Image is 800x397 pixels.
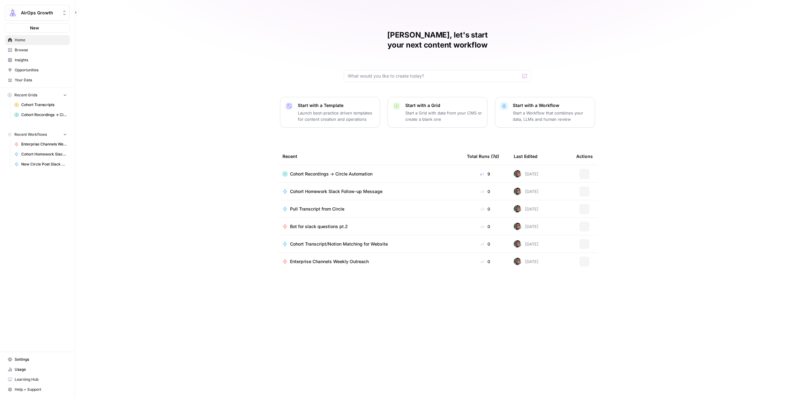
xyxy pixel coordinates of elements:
[21,151,67,157] span: Cohort Homework Slack Follow-up Message
[467,188,504,195] div: 0
[467,171,504,177] div: 9
[30,25,39,31] span: New
[290,241,388,247] span: Cohort Transcript/Notion Matching for Website
[467,223,504,230] div: 0
[21,161,67,167] span: New Circle Post Slack Notification
[514,188,521,195] img: u93l1oyz1g39q1i4vkrv6vz0p6p4
[298,110,375,122] p: Launch best-practice driven templates for content creation and operations
[467,148,499,165] div: Total Runs (7d)
[387,97,487,128] button: Start with a GridStart a Grid with data from your CMS or create a blank one
[5,130,70,139] button: Recent Workflows
[12,159,70,169] a: New Circle Post Slack Notification
[348,73,520,79] input: What would you like to create today?
[467,241,504,247] div: 0
[5,35,70,45] a: Home
[514,240,538,248] div: [DATE]
[15,357,67,362] span: Settings
[344,30,531,50] h1: [PERSON_NAME], let's start your next content workflow
[5,65,70,75] a: Opportunities
[514,258,538,265] div: [DATE]
[514,170,521,178] img: u93l1oyz1g39q1i4vkrv6vz0p6p4
[15,387,67,392] span: Help + Support
[495,97,595,128] button: Start with a WorkflowStart a Workflow that combines your data, LLMs and human review
[514,170,538,178] div: [DATE]
[5,45,70,55] a: Browse
[514,148,537,165] div: Last Edited
[5,90,70,100] button: Recent Grids
[5,23,70,33] button: New
[15,367,67,372] span: Usage
[14,92,37,98] span: Recent Grids
[298,102,375,109] p: Start with a Template
[290,223,348,230] span: Bot for slack questions pt.2
[514,205,521,213] img: u93l1oyz1g39q1i4vkrv6vz0p6p4
[514,258,521,265] img: u93l1oyz1g39q1i4vkrv6vz0p6p4
[405,102,482,109] p: Start with a Grid
[282,148,457,165] div: Recent
[21,10,59,16] span: AirOps Growth
[405,110,482,122] p: Start a Grid with data from your CMS or create a blank one
[5,364,70,374] a: Usage
[15,77,67,83] span: Your Data
[12,110,70,120] a: Cohort Recordings -> Circle Automation
[290,206,344,212] span: Pull Transcript from Circle
[7,7,18,18] img: AirOps Growth Logo
[12,139,70,149] a: Enterprise Channels Weekly Outreach
[5,354,70,364] a: Settings
[513,110,590,122] p: Start a Workflow that combines your data, LLMs and human review
[21,141,67,147] span: Enterprise Channels Weekly Outreach
[14,132,47,137] span: Recent Workflows
[282,206,457,212] a: Pull Transcript from Circle
[21,102,67,108] span: Cohort Transcripts
[15,67,67,73] span: Opportunities
[282,223,457,230] a: Bot for slack questions pt.2
[280,97,380,128] button: Start with a TemplateLaunch best-practice driven templates for content creation and operations
[290,258,369,265] span: Enterprise Channels Weekly Outreach
[15,47,67,53] span: Browse
[282,171,457,177] a: Cohort Recordings -> Circle Automation
[290,171,372,177] span: Cohort Recordings -> Circle Automation
[15,377,67,382] span: Learning Hub
[513,102,590,109] p: Start with a Workflow
[12,100,70,110] a: Cohort Transcripts
[15,57,67,63] span: Insights
[5,374,70,384] a: Learning Hub
[514,223,538,230] div: [DATE]
[514,223,521,230] img: u93l1oyz1g39q1i4vkrv6vz0p6p4
[576,148,593,165] div: Actions
[12,149,70,159] a: Cohort Homework Slack Follow-up Message
[21,112,67,118] span: Cohort Recordings -> Circle Automation
[467,258,504,265] div: 0
[282,188,457,195] a: Cohort Homework Slack Follow-up Message
[15,37,67,43] span: Home
[514,240,521,248] img: u93l1oyz1g39q1i4vkrv6vz0p6p4
[5,384,70,394] button: Help + Support
[514,205,538,213] div: [DATE]
[290,188,382,195] span: Cohort Homework Slack Follow-up Message
[514,188,538,195] div: [DATE]
[5,75,70,85] a: Your Data
[467,206,504,212] div: 0
[5,5,70,21] button: Workspace: AirOps Growth
[282,258,457,265] a: Enterprise Channels Weekly Outreach
[5,55,70,65] a: Insights
[282,241,457,247] a: Cohort Transcript/Notion Matching for Website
